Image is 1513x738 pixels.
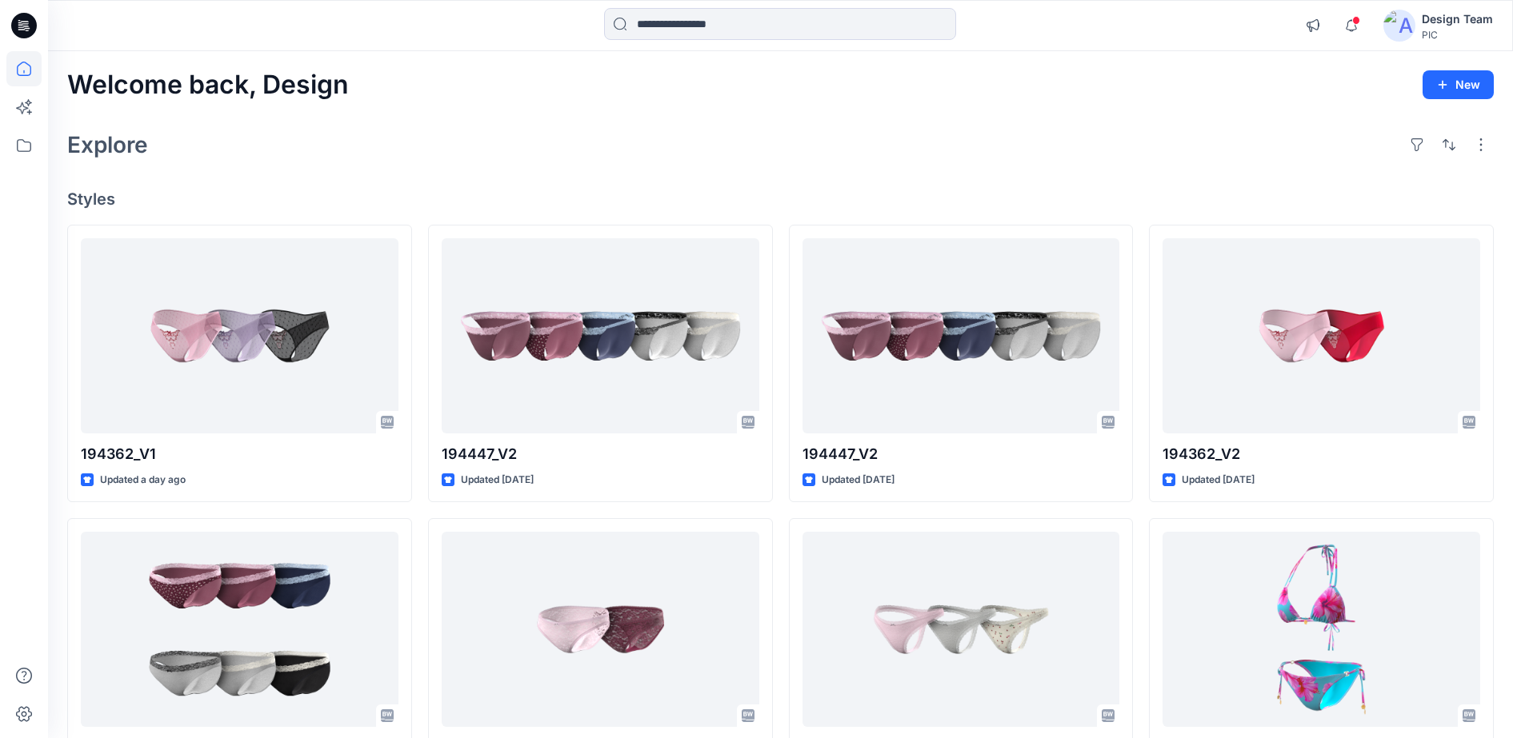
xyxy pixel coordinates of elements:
p: Updated [DATE] [461,472,534,489]
div: Design Team [1422,10,1493,29]
p: 194447_V2 [442,443,759,465]
a: 194362_V2 [1163,238,1480,434]
p: 194362_V2 [1163,443,1480,465]
a: 194371 [803,532,1120,728]
h2: Welcome back, Design [67,70,349,100]
a: 194447_V2 [803,238,1120,434]
p: 194362_V1 [81,443,398,465]
a: CALIENTE [1163,532,1480,728]
p: Updated [DATE] [1182,472,1255,489]
a: 194428_V1 [81,532,398,728]
p: 194447_V2 [803,443,1120,465]
a: 194447_V2 [442,238,759,434]
p: Updated a day ago [100,472,186,489]
h4: Styles [67,189,1494,209]
a: 194362_V1 [81,238,398,434]
img: avatar [1383,10,1415,42]
button: New [1423,70,1494,99]
div: PIC [1422,29,1493,41]
p: Updated [DATE] [822,472,895,489]
a: 100544 [442,532,759,728]
h2: Explore [67,132,148,158]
